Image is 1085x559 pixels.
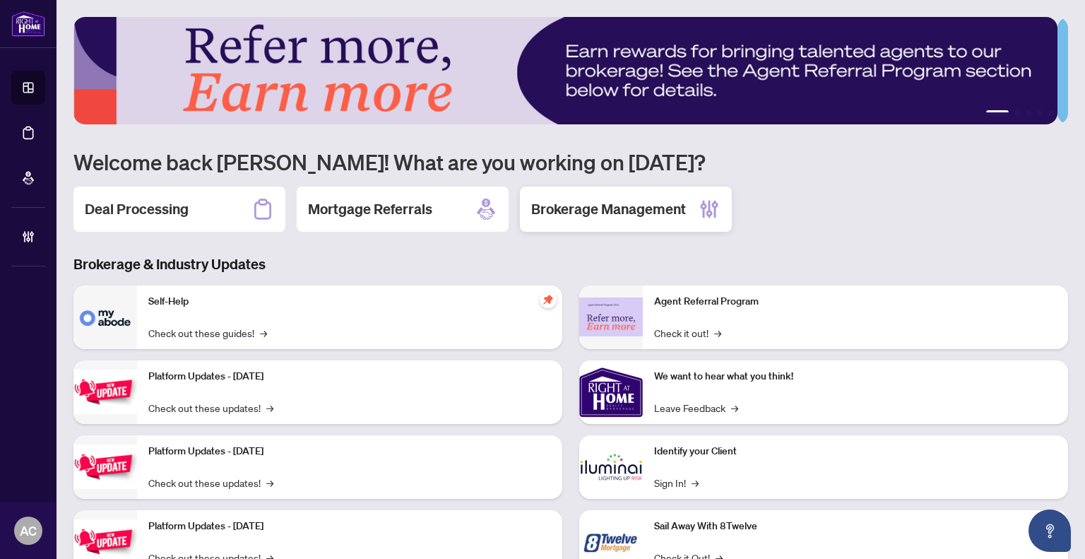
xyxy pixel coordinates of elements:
[148,400,273,416] a: Check out these updates!→
[266,475,273,490] span: →
[148,444,551,459] p: Platform Updates - [DATE]
[654,444,1057,459] p: Identify your Client
[579,360,643,424] img: We want to hear what you think!
[148,325,267,341] a: Check out these guides!→
[308,199,432,219] h2: Mortgage Referrals
[579,435,643,499] img: Identify your Client
[148,475,273,490] a: Check out these updates!→
[714,325,721,341] span: →
[73,370,137,414] img: Platform Updates - July 21, 2025
[1048,110,1054,116] button: 5
[654,400,738,416] a: Leave Feedback→
[73,286,137,349] img: Self-Help
[654,325,721,341] a: Check it out!→
[148,519,551,534] p: Platform Updates - [DATE]
[654,519,1057,534] p: Sail Away With 8Twelve
[85,199,189,219] h2: Deal Processing
[1037,110,1043,116] button: 4
[540,291,557,308] span: pushpin
[654,369,1057,384] p: We want to hear what you think!
[148,369,551,384] p: Platform Updates - [DATE]
[73,445,137,489] img: Platform Updates - July 8, 2025
[73,17,1057,124] img: Slide 0
[579,298,643,336] img: Agent Referral Program
[11,11,45,37] img: logo
[73,148,1068,175] h1: Welcome back [PERSON_NAME]! What are you working on [DATE]?
[731,400,738,416] span: →
[1014,110,1020,116] button: 2
[531,199,686,219] h2: Brokerage Management
[654,475,699,490] a: Sign In!→
[266,400,273,416] span: →
[148,294,551,310] p: Self-Help
[1026,110,1031,116] button: 3
[1028,510,1071,552] button: Open asap
[260,325,267,341] span: →
[692,475,699,490] span: →
[20,521,37,541] span: AC
[654,294,1057,310] p: Agent Referral Program
[986,110,1009,116] button: 1
[73,254,1068,274] h3: Brokerage & Industry Updates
